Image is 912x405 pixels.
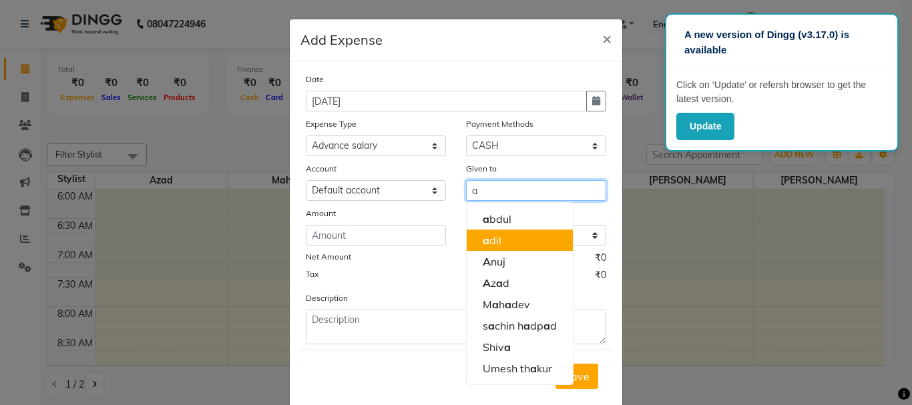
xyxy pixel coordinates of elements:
span: a [523,319,530,332]
span: × [602,28,612,48]
span: a [496,276,503,290]
ngb-highlight: dil [483,234,501,247]
label: Payment Methods [466,118,533,130]
label: Account [306,163,336,175]
p: Click on ‘Update’ or refersh browser to get the latest version. [676,78,887,106]
span: a [483,234,489,247]
input: Given to [466,180,606,201]
button: Save [555,364,598,389]
span: a [504,340,511,354]
label: Amount [306,208,336,220]
span: a [543,319,550,332]
h5: Add Expense [300,30,383,50]
span: ₹0 [595,268,606,286]
p: A new version of Dingg (v3.17.0) is available [684,27,879,57]
span: a [530,362,537,375]
ngb-highlight: M h dev [483,298,530,311]
span: ₹0 [595,251,606,268]
ngb-highlight: z d [483,276,509,290]
input: Amount [306,225,446,246]
ngb-highlight: bdul [483,212,511,226]
ngb-highlight: Shiv [483,340,511,354]
button: Close [592,19,622,57]
span: a [488,319,495,332]
span: Save [564,370,590,383]
span: a [483,212,489,226]
span: a [505,298,511,311]
label: Given to [466,163,497,175]
button: Update [676,113,734,140]
label: Date [306,73,324,85]
ngb-highlight: nuj [483,255,505,268]
span: a [492,298,499,311]
ngb-highlight: s chin h dp d [483,319,557,332]
span: A [483,276,491,290]
label: Expense Type [306,118,357,130]
span: A [483,255,491,268]
label: Tax [306,268,318,280]
label: Description [306,292,348,304]
ngb-highlight: Umesh th kur [483,362,552,375]
label: Net Amount [306,251,351,263]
